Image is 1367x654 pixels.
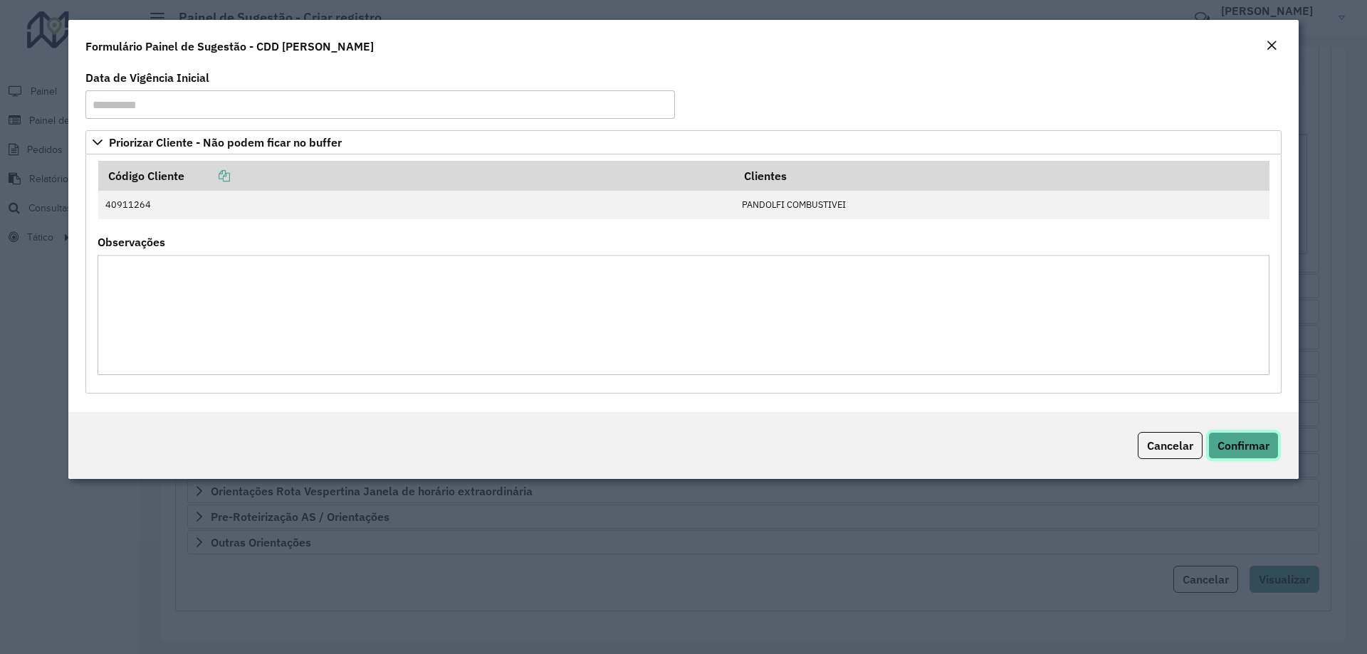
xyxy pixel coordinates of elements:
[85,130,1282,154] a: Priorizar Cliente - Não podem ficar no buffer
[1208,432,1279,459] button: Confirmar
[1266,40,1277,51] em: Fechar
[1217,438,1269,453] span: Confirmar
[1147,438,1193,453] span: Cancelar
[98,233,165,250] label: Observações
[85,154,1282,394] div: Priorizar Cliente - Não podem ficar no buffer
[735,191,1269,219] td: PANDOLFI COMBUSTIVEI
[1262,37,1282,56] button: Close
[85,38,374,55] h4: Formulário Painel de Sugestão - CDD [PERSON_NAME]
[85,69,209,86] label: Data de Vigência Inicial
[98,191,735,219] td: 40911264
[184,169,230,183] a: Copiar
[98,161,735,191] th: Código Cliente
[109,137,342,148] span: Priorizar Cliente - Não podem ficar no buffer
[735,161,1269,191] th: Clientes
[1138,432,1203,459] button: Cancelar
